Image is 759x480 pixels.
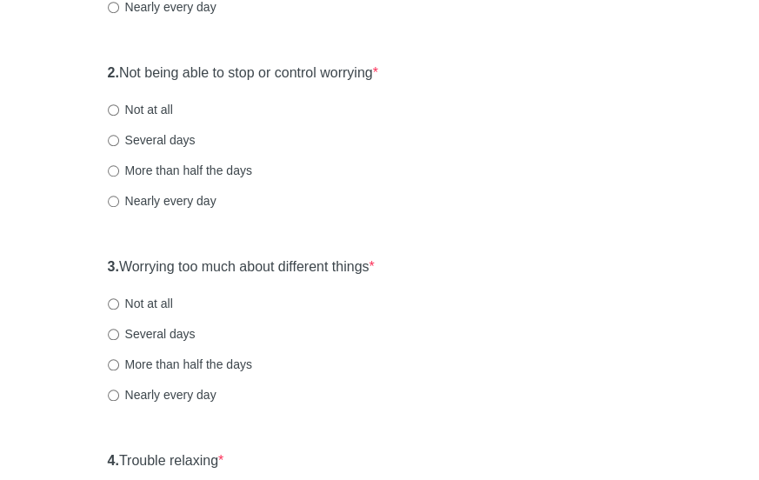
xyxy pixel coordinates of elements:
[108,165,119,177] input: More than half the days
[108,259,119,274] strong: 3.
[108,101,173,118] label: Not at all
[108,295,173,312] label: Not at all
[108,196,119,207] input: Nearly every day
[108,135,119,146] input: Several days
[108,451,224,471] label: Trouble relaxing
[108,2,119,13] input: Nearly every day
[108,63,378,83] label: Not being able to stop or control worrying
[108,257,375,277] label: Worrying too much about different things
[108,356,252,373] label: More than half the days
[108,390,119,401] input: Nearly every day
[108,329,119,340] input: Several days
[108,131,196,149] label: Several days
[108,162,252,179] label: More than half the days
[108,453,119,468] strong: 4.
[108,192,216,210] label: Nearly every day
[108,386,216,403] label: Nearly every day
[108,65,119,80] strong: 2.
[108,298,119,310] input: Not at all
[108,104,119,116] input: Not at all
[108,325,196,343] label: Several days
[108,359,119,370] input: More than half the days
